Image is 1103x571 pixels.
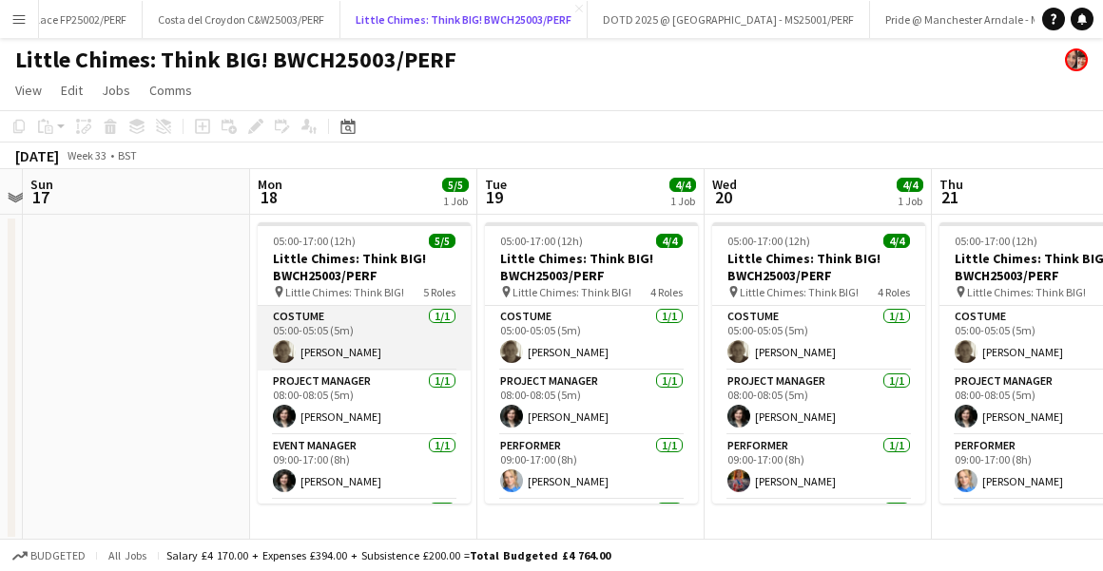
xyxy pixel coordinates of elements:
[258,371,471,435] app-card-role: Project Manager1/108:00-08:05 (5m)[PERSON_NAME]
[712,306,925,371] app-card-role: Costume1/105:00-05:05 (5m)[PERSON_NAME]
[53,78,90,103] a: Edit
[258,176,282,193] span: Mon
[500,234,583,248] span: 05:00-17:00 (12h)
[670,194,695,208] div: 1 Job
[870,1,1098,38] button: Pride @ Manchester Arndale - MAN25004
[485,500,698,564] app-card-role: Performer Manager1/1
[955,234,1037,248] span: 05:00-17:00 (12h)
[105,548,150,562] span: All jobs
[10,545,88,566] button: Budgeted
[102,82,130,99] span: Jobs
[709,186,737,208] span: 20
[740,285,859,299] span: Little Chimes: Think BIG!
[142,78,200,103] a: Comms
[1065,48,1088,71] app-user-avatar: Performer Department
[15,46,456,74] h1: Little Chimes: Think BIG! BWCH25003/PERF
[15,146,59,165] div: [DATE]
[513,285,631,299] span: Little Chimes: Think BIG!
[8,78,49,103] a: View
[485,306,698,371] app-card-role: Costume1/105:00-05:05 (5m)[PERSON_NAME]
[712,222,925,504] app-job-card: 05:00-17:00 (12h)4/4Little Chimes: Think BIG! BWCH25003/PERF Little Chimes: Think BIG!4 RolesCost...
[429,234,455,248] span: 5/5
[28,186,53,208] span: 17
[149,82,192,99] span: Comms
[967,285,1086,299] span: Little Chimes: Think BIG!
[30,549,86,562] span: Budgeted
[939,176,963,193] span: Thu
[118,148,137,162] div: BST
[485,435,698,500] app-card-role: Performer1/109:00-17:00 (8h)[PERSON_NAME]
[878,285,910,299] span: 4 Roles
[94,78,138,103] a: Jobs
[61,82,83,99] span: Edit
[588,1,870,38] button: DOTD 2025 @ [GEOGRAPHIC_DATA] - MS25001/PERF
[485,250,698,284] h3: Little Chimes: Think BIG! BWCH25003/PERF
[255,186,282,208] span: 18
[340,1,588,38] button: Little Chimes: Think BIG! BWCH25003/PERF
[712,176,737,193] span: Wed
[63,148,110,162] span: Week 33
[485,371,698,435] app-card-role: Project Manager1/108:00-08:05 (5m)[PERSON_NAME]
[30,176,53,193] span: Sun
[712,250,925,284] h3: Little Chimes: Think BIG! BWCH25003/PERF
[470,548,610,562] span: Total Budgeted £4 764.00
[712,500,925,564] app-card-role: Performer Manager1/1
[258,435,471,500] app-card-role: Event Manager1/109:00-17:00 (8h)[PERSON_NAME]
[273,234,356,248] span: 05:00-17:00 (12h)
[897,178,923,192] span: 4/4
[898,194,922,208] div: 1 Job
[650,285,683,299] span: 4 Roles
[712,435,925,500] app-card-role: Performer1/109:00-17:00 (8h)[PERSON_NAME]
[15,82,42,99] span: View
[443,194,468,208] div: 1 Job
[482,186,507,208] span: 19
[669,178,696,192] span: 4/4
[285,285,404,299] span: Little Chimes: Think BIG!
[258,306,471,371] app-card-role: Costume1/105:00-05:05 (5m)[PERSON_NAME]
[937,186,963,208] span: 21
[485,222,698,504] app-job-card: 05:00-17:00 (12h)4/4Little Chimes: Think BIG! BWCH25003/PERF Little Chimes: Think BIG!4 RolesCost...
[712,371,925,435] app-card-role: Project Manager1/108:00-08:05 (5m)[PERSON_NAME]
[166,548,610,562] div: Salary £4 170.00 + Expenses £394.00 + Subsistence £200.00 =
[258,250,471,284] h3: Little Chimes: Think BIG! BWCH25003/PERF
[258,222,471,504] app-job-card: 05:00-17:00 (12h)5/5Little Chimes: Think BIG! BWCH25003/PERF Little Chimes: Think BIG!5 RolesCost...
[656,234,683,248] span: 4/4
[442,178,469,192] span: 5/5
[258,500,471,564] app-card-role: Performer1/1
[143,1,340,38] button: Costa del Croydon C&W25003/PERF
[423,285,455,299] span: 5 Roles
[727,234,810,248] span: 05:00-17:00 (12h)
[485,176,507,193] span: Tue
[883,234,910,248] span: 4/4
